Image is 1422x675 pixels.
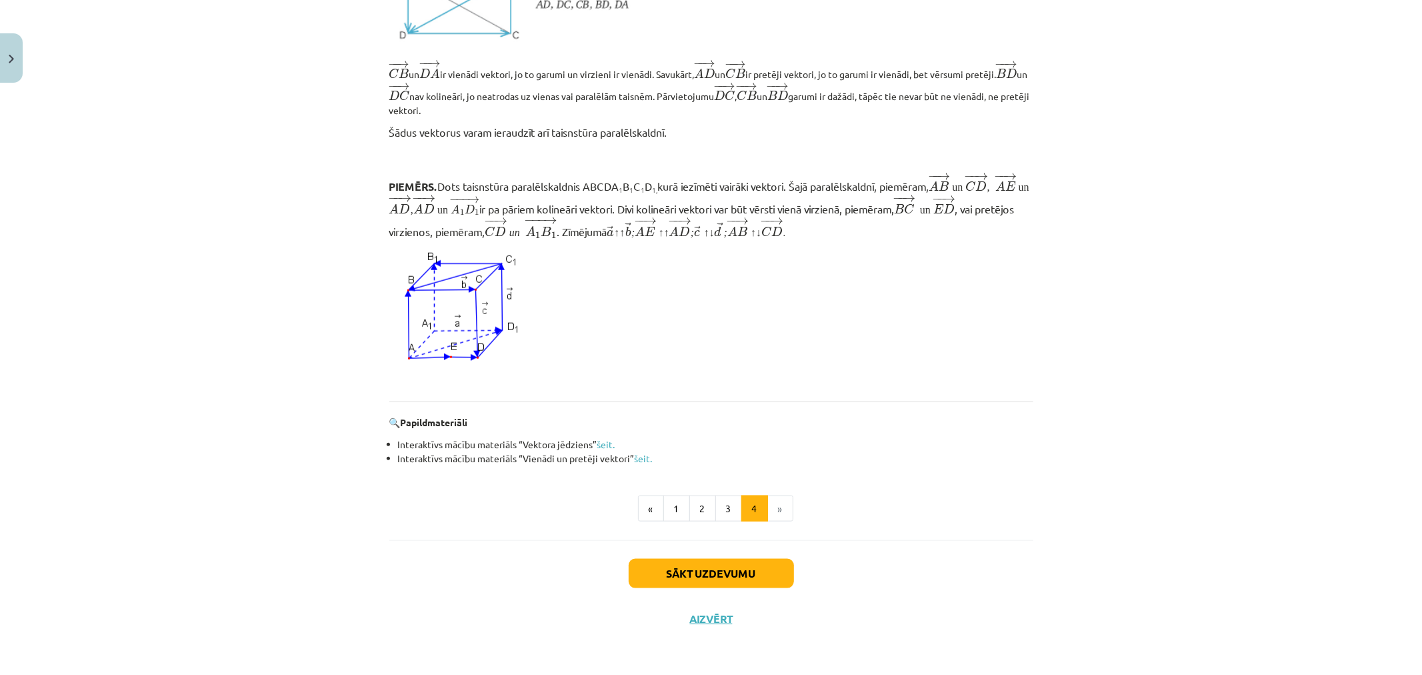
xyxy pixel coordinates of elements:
[996,69,1006,78] span: B
[679,227,691,236] span: D
[641,185,645,195] sub: 1
[725,61,735,68] span: −
[1006,69,1017,78] span: D
[397,83,410,90] span: →
[449,197,459,203] span: −
[389,496,1033,522] nav: Page navigation example
[933,203,944,213] span: E
[417,195,419,202] span: −
[9,55,14,63] img: icon-close-lesson-0947bae3869378f0d4975bcd49f059093ad1ed9edebbc8119c70593378902aed.svg
[535,231,540,239] span: 1
[770,217,783,225] span: →
[697,60,699,67] span: −
[771,83,773,90] span: −
[725,91,735,101] span: C
[427,60,441,67] span: →
[939,181,949,191] span: B
[398,452,1033,466] li: Interaktīvs mācību materiāls “Vienādi un pretēji vektori”
[744,83,757,90] span: →
[638,496,664,522] button: «
[399,203,411,213] span: D
[543,217,557,225] span: →
[423,60,425,67] span: −
[399,69,409,78] span: B
[920,204,931,215] : un
[614,227,625,238] : ↑↑
[419,60,429,67] span: −
[714,91,725,100] span: D
[952,181,963,193] : un
[631,227,635,238] : ;
[1019,181,1029,193] : un
[389,202,1015,238] span: , vai pretējos virzienos, piemēram,
[419,69,430,78] span: D
[467,197,479,203] span: →
[735,217,749,225] span: →
[740,83,741,90] span: −
[669,226,679,236] span: A
[634,217,645,225] span: −
[713,83,723,90] span: −
[715,227,721,237] span: d
[451,204,460,213] span: A
[693,60,703,67] span: −
[531,217,543,225] span: −−
[735,69,745,78] span: B
[389,91,400,100] span: D
[771,227,783,236] span: D
[724,227,727,238] : ;
[389,59,1033,117] p: un ir vienādi vektori, jo to garumi un virzieni ir vienādi. Savukārt, un ir pretēji vektori, jo t...
[489,217,491,225] span: −
[389,203,399,213] span: A
[893,195,903,202] span: −
[423,203,435,213] span: D
[775,83,789,90] span: →
[965,172,975,179] span: −
[894,203,904,213] span: B
[639,217,641,225] span: −
[398,195,411,202] span: →
[460,209,464,215] span: 1
[484,217,495,225] span: −
[389,179,438,193] span: PIEMĒRS.
[761,226,771,237] span: C
[437,204,448,215] : un
[965,181,975,191] span: C
[929,181,939,191] span: A
[902,195,915,202] span: →
[392,83,394,90] span: −
[494,217,507,225] span: →
[717,83,719,90] span: −
[928,172,939,179] span: −
[695,225,701,235] span: →
[475,209,479,215] span: 1
[741,496,768,522] button: 4
[645,227,656,236] span: E
[413,203,423,213] span: A
[635,452,653,464] a: šeit.
[686,612,737,626] button: Aizvērt
[969,172,972,179] span: −
[999,61,1001,68] span: −
[659,227,669,238] : ↑↑
[668,217,679,225] span: −
[396,61,409,68] span: →
[597,438,615,450] a: šeit.
[663,496,690,522] button: 1
[725,69,735,79] span: C
[551,231,556,239] span: 1
[509,227,520,238] : un
[673,217,675,225] span: −
[760,217,771,225] span: −
[412,195,423,202] span: −
[715,496,742,522] button: 3
[479,202,894,215] span: ir pa pāriem kolineāri vektori. Divi kolineāri vektori var būt vērsti vienā virzienā, piemēram,
[625,222,631,232] span: →
[557,225,607,238] span: . Zīmējumā
[995,61,1005,68] span: −
[999,172,1001,179] span: −
[731,217,733,225] span: −
[987,181,990,193] : ,
[691,227,694,238] : ;
[704,227,715,238] : ↑↓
